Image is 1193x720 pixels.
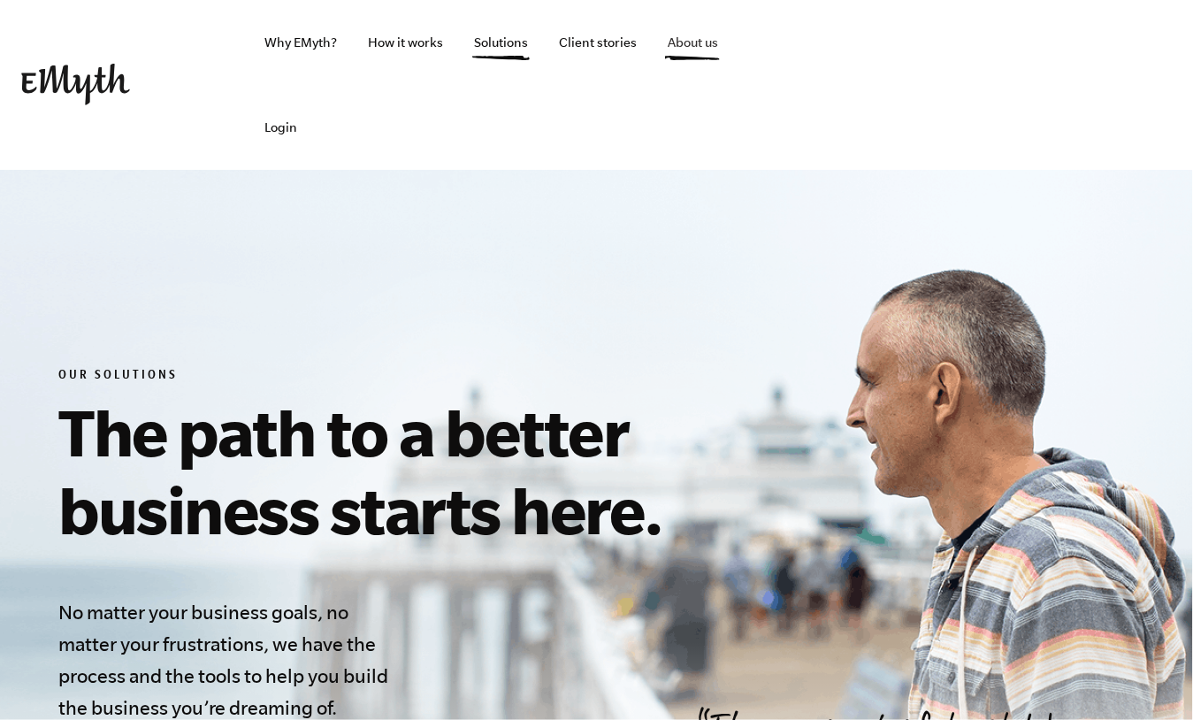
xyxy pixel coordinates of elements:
h6: Our Solutions [59,368,866,386]
iframe: Embedded CTA [986,65,1172,104]
iframe: Embedded CTA [792,65,977,104]
a: Login [250,85,311,170]
h1: The path to a better business starts here. [59,393,866,548]
iframe: Chat Widget [1105,635,1193,720]
img: EMyth [21,64,130,105]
